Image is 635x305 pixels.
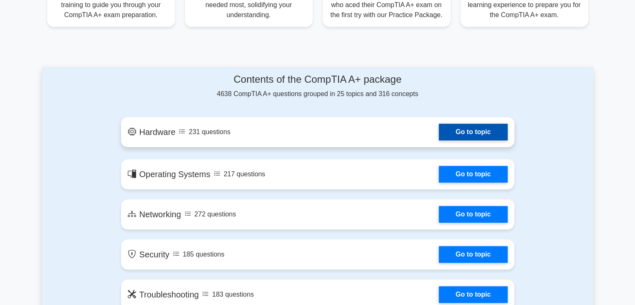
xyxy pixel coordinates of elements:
[439,286,507,303] a: Go to topic
[439,246,507,263] a: Go to topic
[439,206,507,223] a: Go to topic
[439,124,507,140] a: Go to topic
[121,74,514,99] div: 4638 CompTIA A+ questions grouped in 25 topics and 316 concepts
[121,74,514,86] h4: Contents of the CompTIA A+ package
[439,166,507,183] a: Go to topic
